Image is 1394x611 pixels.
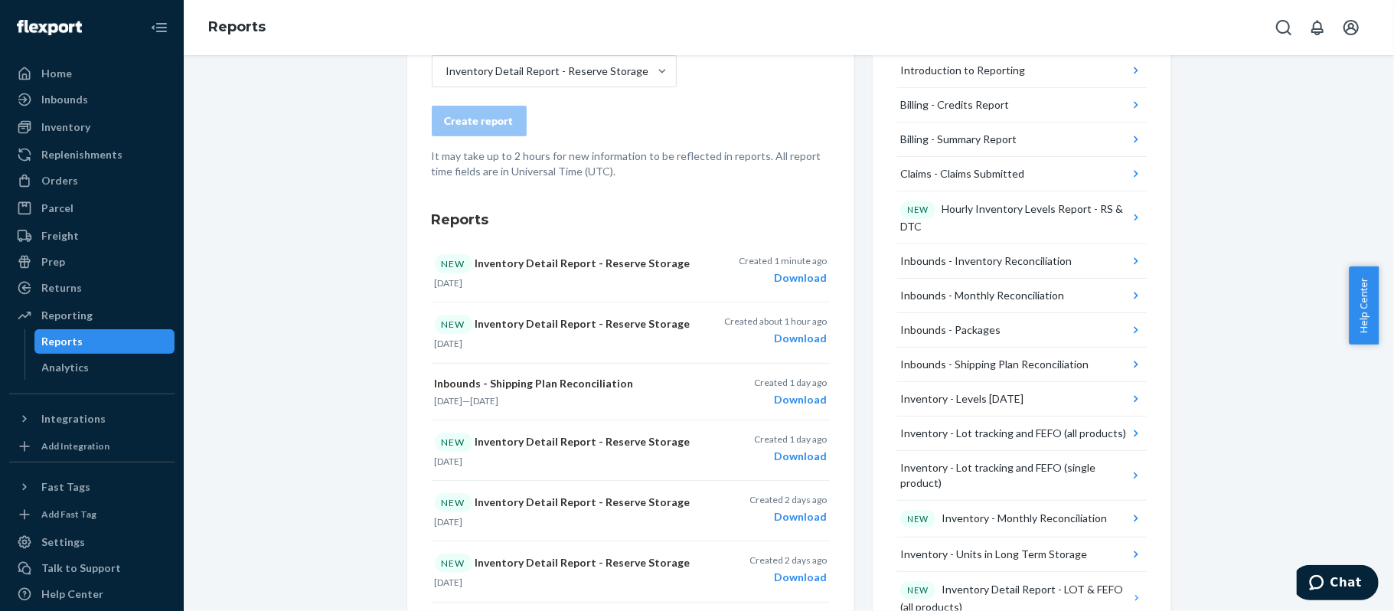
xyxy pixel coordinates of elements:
[41,119,90,135] div: Inventory
[446,64,649,79] div: Inventory Detail Report - Reserve Storage
[432,541,830,602] button: NEWInventory Detail Report - Reserve Storage[DATE]Created 2 days agoDownload
[900,253,1072,269] div: Inbounds - Inventory Reconciliation
[9,582,175,606] a: Help Center
[1336,12,1366,43] button: Open account menu
[435,433,472,452] div: NEW
[432,302,830,363] button: NEWInventory Detail Report - Reserve Storage[DATE]Created about 1 hour agoDownload
[754,376,827,389] p: Created 1 day ago
[739,254,827,267] p: Created 1 minute ago
[9,530,175,554] a: Settings
[900,460,1128,491] div: Inventory - Lot tracking and FEFO (single product)
[907,204,929,216] p: NEW
[435,254,472,273] div: NEW
[435,493,694,512] p: Inventory Detail Report - Reserve Storage
[196,5,278,50] ol: breadcrumbs
[432,481,830,541] button: NEWInventory Detail Report - Reserve Storage[DATE]Created 2 days agoDownload
[900,201,1129,234] div: Hourly Inventory Levels Report - RS & DTC
[9,437,175,456] a: Add Integration
[41,173,78,188] div: Orders
[900,63,1025,78] div: Introduction to Reporting
[432,210,830,230] h3: Reports
[749,493,827,506] p: Created 2 days ago
[9,556,175,580] button: Talk to Support
[754,433,827,446] p: Created 1 day ago
[435,554,694,573] p: Inventory Detail Report - Reserve Storage
[897,157,1147,191] button: Claims - Claims Submitted
[9,142,175,167] a: Replenishments
[907,513,929,525] p: NEW
[435,395,463,407] time: [DATE]
[897,382,1147,417] button: Inventory - Levels [DATE]
[754,449,827,464] div: Download
[749,509,827,524] div: Download
[897,537,1147,572] button: Inventory - Units in Long Term Storage
[34,329,175,354] a: Reports
[900,322,1001,338] div: Inbounds - Packages
[435,376,694,391] p: Inbounds - Shipping Plan Reconciliation
[144,12,175,43] button: Close Navigation
[432,106,527,136] button: Create report
[724,315,827,328] p: Created about 1 hour ago
[897,417,1147,451] button: Inventory - Lot tracking and FEFO (all products)
[724,331,827,346] div: Download
[41,479,90,495] div: Fast Tags
[754,392,827,407] div: Download
[432,364,830,420] button: Inbounds - Shipping Plan Reconciliation[DATE]—[DATE]Created 1 day agoDownload
[900,426,1126,441] div: Inventory - Lot tracking and FEFO (all products)
[900,510,1107,528] div: Inventory - Monthly Reconciliation
[9,168,175,193] a: Orders
[34,355,175,380] a: Analytics
[41,560,121,576] div: Talk to Support
[432,149,830,179] p: It may take up to 2 hours for new information to be reflected in reports. All report time fields ...
[435,554,472,573] div: NEW
[435,315,472,334] div: NEW
[41,201,73,216] div: Parcel
[435,254,694,273] p: Inventory Detail Report - Reserve Storage
[749,570,827,585] div: Download
[749,554,827,567] p: Created 2 days ago
[435,338,463,349] time: [DATE]
[208,18,266,35] a: Reports
[435,577,463,588] time: [DATE]
[1302,12,1333,43] button: Open notifications
[1268,12,1299,43] button: Open Search Box
[897,501,1147,538] button: NEWInventory - Monthly Reconciliation
[435,516,463,528] time: [DATE]
[900,391,1023,407] div: Inventory - Levels [DATE]
[41,147,122,162] div: Replenishments
[435,277,463,289] time: [DATE]
[17,20,82,35] img: Flexport logo
[9,196,175,221] a: Parcel
[897,191,1147,244] button: NEWHourly Inventory Levels Report - RS & DTC
[435,315,694,334] p: Inventory Detail Report - Reserve Storage
[9,224,175,248] a: Freight
[900,357,1089,372] div: Inbounds - Shipping Plan Reconciliation
[9,475,175,499] button: Fast Tags
[900,166,1024,181] div: Claims - Claims Submitted
[900,97,1009,113] div: Billing - Credits Report
[9,303,175,328] a: Reporting
[435,493,472,512] div: NEW
[897,313,1147,348] button: Inbounds - Packages
[9,61,175,86] a: Home
[9,87,175,112] a: Inbounds
[9,505,175,524] a: Add Fast Tag
[42,360,90,375] div: Analytics
[897,123,1147,157] button: Billing - Summary Report
[739,270,827,286] div: Download
[435,433,694,452] p: Inventory Detail Report - Reserve Storage
[897,54,1147,88] button: Introduction to Reporting
[897,279,1147,313] button: Inbounds - Monthly Reconciliation
[41,308,93,323] div: Reporting
[41,439,109,453] div: Add Integration
[1349,266,1379,345] button: Help Center
[41,228,79,243] div: Freight
[9,250,175,274] a: Prep
[900,547,1087,562] div: Inventory - Units in Long Term Storage
[897,88,1147,123] button: Billing - Credits Report
[471,395,499,407] time: [DATE]
[907,584,929,596] p: NEW
[42,334,83,349] div: Reports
